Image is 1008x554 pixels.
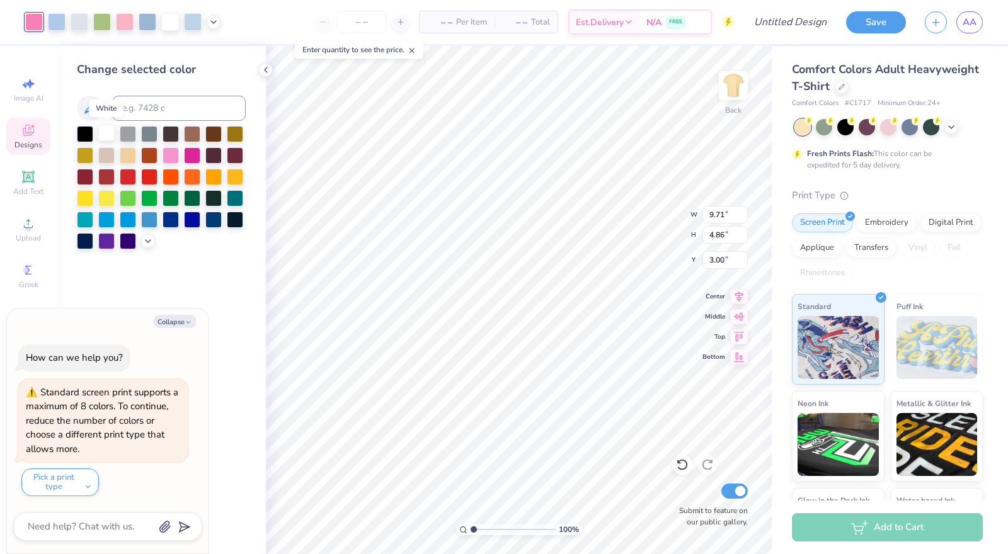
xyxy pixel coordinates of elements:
span: Top [702,332,725,341]
div: Vinyl [900,239,936,257]
span: # C1717 [845,98,871,109]
span: Designs [14,140,42,150]
div: Foil [939,239,969,257]
span: Center [702,292,725,301]
span: AA [963,15,976,30]
img: Standard [798,316,879,379]
img: Puff Ink [896,316,978,379]
div: Applique [792,239,842,257]
span: Total [531,16,550,29]
span: Metallic & Glitter Ink [896,397,971,410]
span: Est. Delivery [576,16,624,29]
div: Rhinestones [792,264,853,283]
span: Puff Ink [896,300,923,313]
div: Back [725,105,742,116]
div: White [89,99,123,117]
input: Untitled Design [744,9,837,35]
span: – – [427,16,452,29]
div: Screen Print [792,213,853,232]
span: Bottom [702,353,725,361]
span: Comfort Colors [792,98,839,109]
div: Change selected color [77,61,246,78]
div: Standard screen print supports a maximum of 8 colors. To continue, reduce the number of colors or... [26,386,178,455]
div: Enter quantity to see the price. [295,41,423,59]
input: – – [337,11,386,33]
span: – – [502,16,527,29]
span: 100 % [559,524,579,535]
input: e.g. 7428 c [112,96,246,121]
span: Middle [702,312,725,321]
span: Per Item [456,16,487,29]
img: Neon Ink [798,413,879,476]
div: How can we help you? [26,351,123,364]
img: Metallic & Glitter Ink [896,413,978,476]
span: Minimum Order: 24 + [878,98,941,109]
span: Comfort Colors Adult Heavyweight T-Shirt [792,62,979,94]
span: Greek [19,280,38,290]
span: Image AI [14,93,43,103]
div: Digital Print [920,213,982,232]
img: Back [721,73,746,98]
button: Collapse [154,315,196,328]
span: Standard [798,300,831,313]
button: Pick a print type [21,468,99,496]
span: FREE [669,18,682,26]
span: N/A [646,16,661,29]
strong: Fresh Prints Flash: [807,149,874,159]
span: Glow in the Dark Ink [798,494,869,507]
div: This color can be expedited for 5 day delivery. [807,148,962,171]
span: Water based Ink [896,494,954,507]
div: Embroidery [857,213,917,232]
div: Print Type [792,188,983,203]
label: Submit to feature on our public gallery. [672,505,748,528]
button: Save [846,11,906,33]
a: AA [956,11,983,33]
span: Add Text [13,186,43,196]
span: Neon Ink [798,397,828,410]
span: Upload [16,233,41,243]
div: Transfers [846,239,896,257]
